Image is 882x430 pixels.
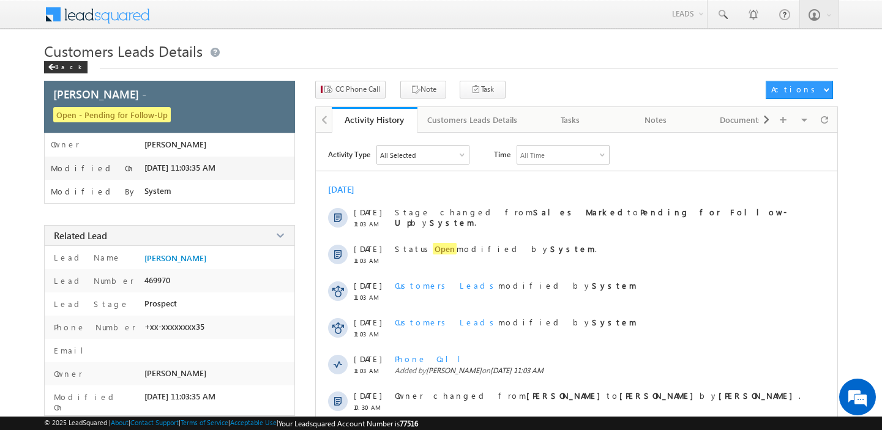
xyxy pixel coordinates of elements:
span: [PERSON_NAME] [144,368,206,378]
span: CC Phone Call [335,84,380,95]
label: Modified On [51,163,135,173]
span: +xx-xxxxxxxx35 [144,322,204,332]
span: System [144,186,171,196]
div: [DATE] [328,183,368,195]
span: [DATE] [354,280,381,291]
a: Contact Support [130,418,179,426]
span: 11:03 AM [354,294,391,301]
a: Acceptable Use [230,418,277,426]
span: © 2025 LeadSquared | | | | | [44,418,418,428]
span: 10:30 AM [354,404,391,411]
label: Modified On [51,391,138,412]
div: Notes [623,113,688,127]
a: [PERSON_NAME] [144,253,206,263]
strong: [PERSON_NAME] [619,390,700,401]
span: 77516 [400,419,418,428]
a: Activity History [332,107,417,133]
a: About [111,418,129,426]
span: [DATE] [354,243,381,254]
span: 11:03 AM [354,367,391,374]
span: [PERSON_NAME] [144,139,206,149]
span: 469970 [144,275,170,285]
span: Stage changed from to by . [395,207,787,228]
div: Back [44,61,88,73]
span: Related Lead [54,229,107,242]
span: [DATE] [354,390,381,401]
span: Prospect [144,298,177,308]
button: Task [460,81,506,98]
div: All Selected [377,146,469,164]
span: 11:03 AM [354,220,391,228]
label: Modified By [51,187,137,196]
label: Lead Stage [51,298,129,309]
span: Customers Leads [395,317,498,327]
div: All Time [520,151,545,159]
strong: Sales Marked [533,207,627,217]
span: [DATE] [354,207,381,217]
span: [PERSON_NAME] [426,366,482,375]
span: modified by [395,280,637,291]
a: Tasks [528,107,614,133]
a: Notes [613,107,699,133]
strong: Pending for Follow-Up [395,207,787,228]
span: Phone Call [395,354,470,364]
span: Your Leadsquared Account Number is [278,419,418,428]
label: Owner [51,368,83,379]
div: All Selected [380,151,416,159]
div: Activity History [341,114,408,125]
span: [DATE] [354,354,381,364]
a: Documents [699,107,785,133]
span: [PERSON_NAME] - [53,86,146,102]
span: Customers Leads Details [44,41,203,61]
span: [DATE] 11:03:35 AM [144,391,215,401]
div: Documents [709,113,774,127]
span: Open [433,243,457,254]
label: Owner [51,139,80,149]
strong: System [592,280,637,291]
a: Customers Leads Details [417,107,528,133]
div: Actions [771,84,820,95]
a: Terms of Service [181,418,228,426]
span: Status modified by . [395,243,597,254]
span: [DATE] [354,317,381,327]
label: Email [51,345,93,355]
span: [DATE] 11:03:35 AM [144,163,215,172]
strong: [PERSON_NAME] [526,390,607,401]
span: Added by on [395,366,802,375]
span: modified by [395,317,637,327]
label: Phone Number [51,322,136,332]
span: Owner changed from to by . [395,390,801,401]
div: Tasks [538,113,603,127]
strong: [PERSON_NAME] [719,390,799,401]
span: Time [494,145,510,163]
span: 11:03 AM [354,257,391,264]
button: Note [400,81,446,98]
span: Open - Pending for Follow-Up [53,107,171,122]
button: Actions [766,81,833,99]
span: 11:03 AM [354,330,391,338]
span: [DATE] 11:03 AM [490,366,544,375]
span: Customers Leads [395,280,498,291]
button: CC Phone Call [315,81,386,98]
label: Lead Number [51,275,134,286]
strong: System [550,243,595,254]
strong: System [430,217,474,228]
strong: System [592,317,637,327]
label: Lead Name [51,252,121,262]
div: Customers Leads Details [427,113,517,127]
span: Activity Type [328,145,370,163]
